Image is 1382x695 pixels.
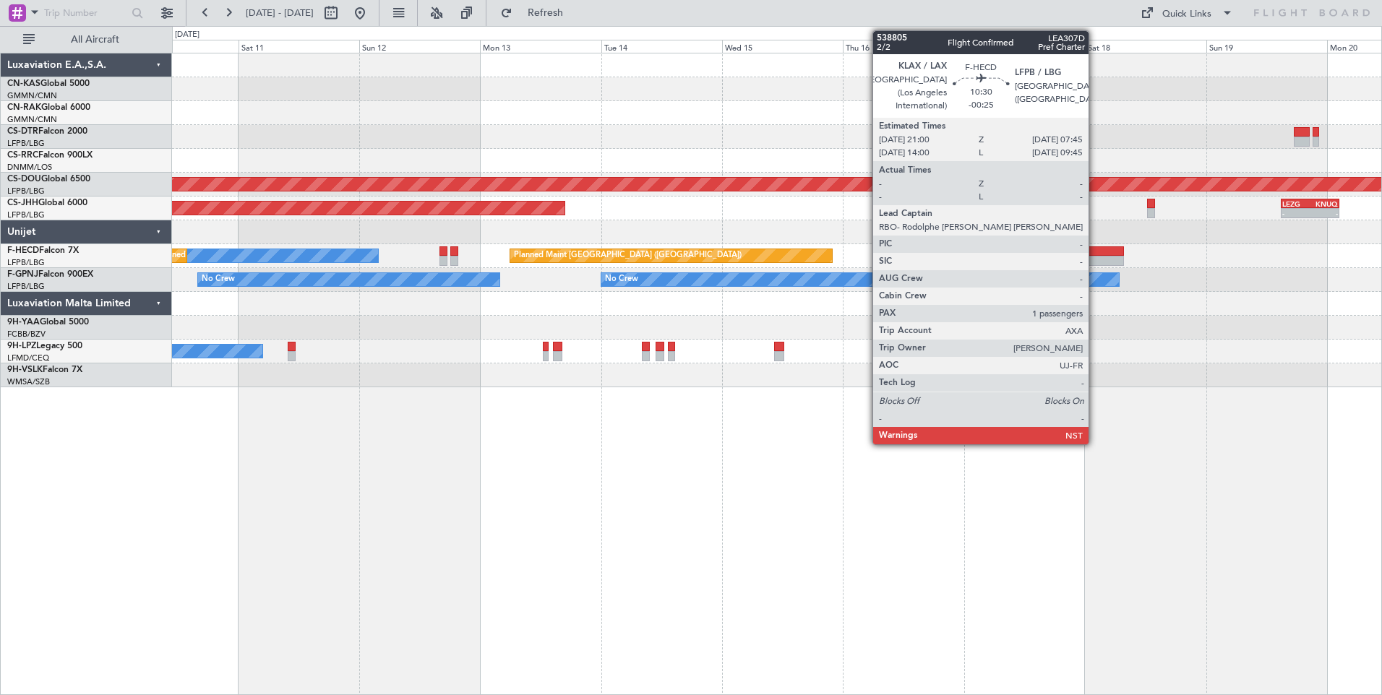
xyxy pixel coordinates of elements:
span: CS-RRC [7,151,38,160]
a: DNMM/LOS [7,162,52,173]
div: Quick Links [1162,7,1211,22]
a: 9H-YAAGlobal 5000 [7,318,89,327]
div: No Crew [605,269,638,290]
a: 9H-LPZLegacy 500 [7,342,82,350]
div: No Crew [943,269,976,290]
a: F-HECDFalcon 7X [7,246,79,255]
a: GMMN/CMN [7,90,57,101]
span: F-HECD [7,246,39,255]
a: LFMD/CEQ [7,353,49,363]
a: LFPB/LBG [7,210,45,220]
span: CN-KAS [7,79,40,88]
div: Tue 14 [601,40,722,53]
div: - [933,256,962,265]
a: GMMN/CMN [7,114,57,125]
a: LFPB/LBG [7,186,45,197]
div: Thu 16 [843,40,963,53]
div: LFPB [904,247,933,256]
a: F-GPNJFalcon 900EX [7,270,93,279]
a: 9H-VSLKFalcon 7X [7,366,82,374]
a: FCBB/BZV [7,329,46,340]
a: CS-DTRFalcon 2000 [7,127,87,136]
div: [DATE] [175,29,199,41]
span: F-GPNJ [7,270,38,279]
div: No Crew [202,269,235,290]
div: Planned Maint [GEOGRAPHIC_DATA] ([GEOGRAPHIC_DATA]) [514,245,742,267]
div: Wed 15 [722,40,843,53]
div: Fri 17 [964,40,1085,53]
div: LEZG [1282,199,1310,208]
div: KLAX [933,247,962,256]
a: LFPB/LBG [7,138,45,149]
button: All Aircraft [16,28,157,51]
div: Sun 12 [359,40,480,53]
span: CS-DOU [7,175,41,184]
a: CS-DOUGlobal 6500 [7,175,90,184]
input: Trip Number [44,2,127,24]
span: CS-DTR [7,127,38,136]
div: Sun 19 [1206,40,1327,53]
a: WMSA/SZB [7,376,50,387]
a: CN-RAKGlobal 6000 [7,103,90,112]
div: - [904,256,933,265]
span: 9H-VSLK [7,366,43,374]
a: CN-KASGlobal 5000 [7,79,90,88]
span: Refresh [515,8,576,18]
span: CN-RAK [7,103,41,112]
div: Fri 10 [117,40,238,53]
div: - [1282,209,1310,217]
span: CS-JHH [7,199,38,207]
div: Mon 13 [480,40,601,53]
span: [DATE] - [DATE] [246,7,314,20]
a: LFPB/LBG [7,257,45,268]
div: - [1310,209,1339,217]
a: CS-RRCFalcon 900LX [7,151,93,160]
div: KNUQ [1310,199,1339,208]
a: LFPB/LBG [7,281,45,292]
span: 9H-LPZ [7,342,36,350]
div: Sat 18 [1085,40,1206,53]
span: 9H-YAA [7,318,40,327]
div: Sat 11 [239,40,359,53]
button: Refresh [494,1,580,25]
a: CS-JHHGlobal 6000 [7,199,87,207]
span: All Aircraft [38,35,153,45]
button: Quick Links [1133,1,1240,25]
